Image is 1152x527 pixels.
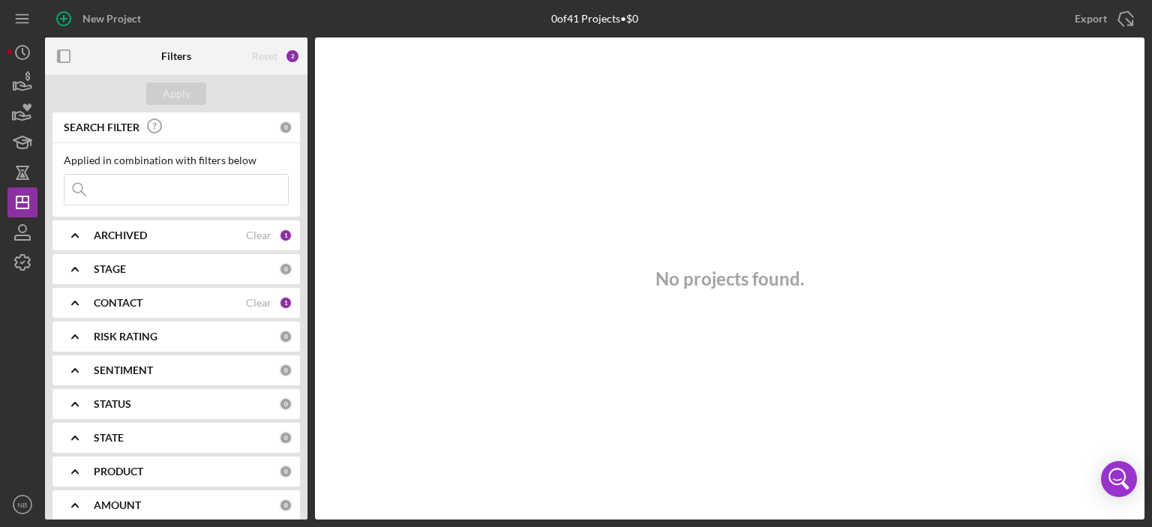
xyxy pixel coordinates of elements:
[94,398,131,410] b: STATUS
[94,364,153,376] b: SENTIMENT
[94,499,141,511] b: AMOUNT
[252,50,277,62] div: Reset
[17,501,27,509] text: NB
[246,229,271,241] div: Clear
[279,397,292,411] div: 0
[246,297,271,309] div: Clear
[279,229,292,242] div: 1
[94,331,157,343] b: RISK RATING
[82,4,141,34] div: New Project
[94,263,126,275] b: STAGE
[279,262,292,276] div: 0
[279,499,292,512] div: 0
[94,297,142,309] b: CONTACT
[279,465,292,478] div: 0
[655,268,804,289] h3: No projects found.
[1060,4,1144,34] button: Export
[94,432,124,444] b: STATE
[45,4,156,34] button: New Project
[279,296,292,310] div: 1
[161,50,191,62] b: Filters
[1075,4,1107,34] div: Export
[64,121,139,133] b: SEARCH FILTER
[279,121,292,134] div: 0
[279,431,292,445] div: 0
[279,364,292,377] div: 0
[146,82,206,105] button: Apply
[163,82,190,105] div: Apply
[94,229,147,241] b: ARCHIVED
[279,330,292,343] div: 0
[7,490,37,520] button: NB
[94,466,143,478] b: PRODUCT
[285,49,300,64] div: 2
[64,154,289,166] div: Applied in combination with filters below
[1101,461,1137,497] div: Open Intercom Messenger
[551,13,638,25] div: 0 of 41 Projects • $0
